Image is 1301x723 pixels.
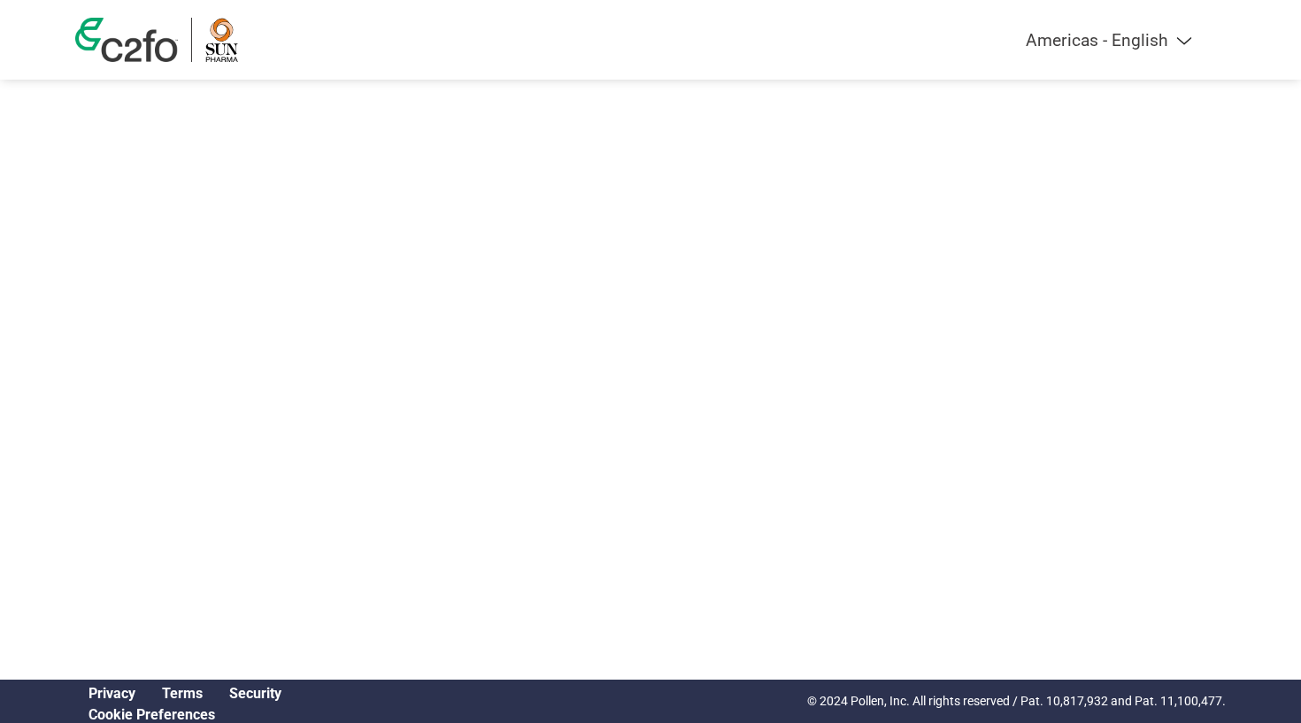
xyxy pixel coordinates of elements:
[89,706,215,723] a: Cookie Preferences, opens a dedicated popup modal window
[75,706,295,723] div: Open Cookie Preferences Modal
[89,685,135,702] a: Privacy
[807,692,1226,711] p: © 2024 Pollen, Inc. All rights reserved / Pat. 10,817,932 and Pat. 11,100,477.
[162,685,203,702] a: Terms
[205,18,238,62] img: Sun Pharma
[75,18,178,62] img: c2fo logo
[229,685,281,702] a: Security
